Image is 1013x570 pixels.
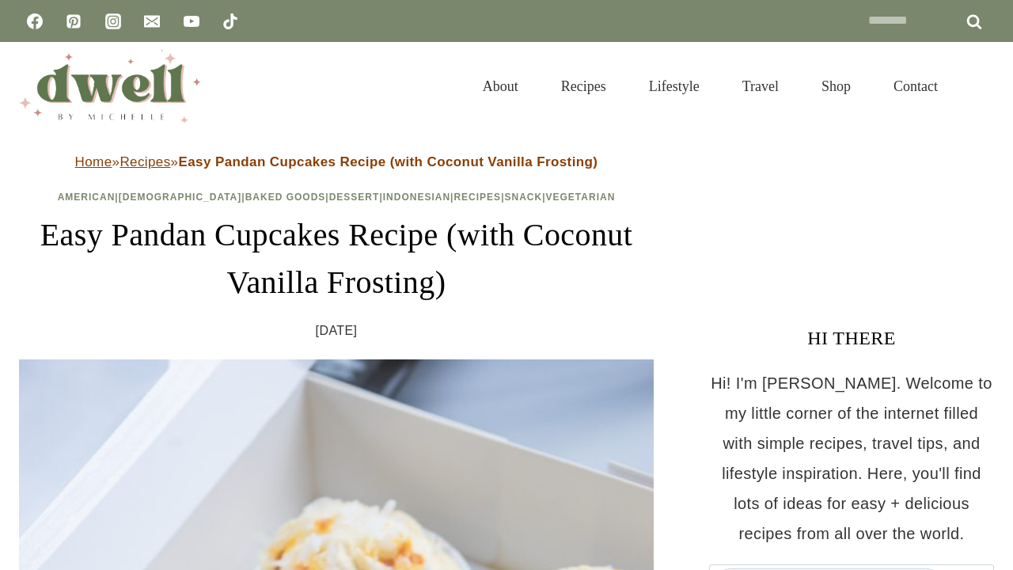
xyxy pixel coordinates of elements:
[178,154,598,169] strong: Easy Pandan Cupcakes Recipe (with Coconut Vanilla Frosting)
[136,6,168,37] a: Email
[176,6,207,37] a: YouTube
[316,319,358,343] time: [DATE]
[329,192,380,203] a: Dessert
[721,59,800,114] a: Travel
[800,59,872,114] a: Shop
[709,324,994,352] h3: HI THERE
[540,59,628,114] a: Recipes
[383,192,450,203] a: Indonesian
[58,192,616,203] span: | | | | | | |
[19,50,201,123] img: DWELL by michelle
[967,73,994,100] button: View Search Form
[75,154,598,169] span: » »
[628,59,721,114] a: Lifestyle
[453,192,501,203] a: Recipes
[19,6,51,37] a: Facebook
[120,154,170,169] a: Recipes
[461,59,959,114] nav: Primary Navigation
[58,6,89,37] a: Pinterest
[709,368,994,549] p: Hi! I'm [PERSON_NAME]. Welcome to my little corner of the internet filled with simple recipes, tr...
[119,192,242,203] a: [DEMOGRAPHIC_DATA]
[19,211,654,306] h1: Easy Pandan Cupcakes Recipe (with Coconut Vanilla Frosting)
[872,59,959,114] a: Contact
[58,192,116,203] a: American
[504,192,542,203] a: Snack
[75,154,112,169] a: Home
[546,192,616,203] a: Vegetarian
[245,192,326,203] a: Baked Goods
[214,6,246,37] a: TikTok
[461,59,540,114] a: About
[97,6,129,37] a: Instagram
